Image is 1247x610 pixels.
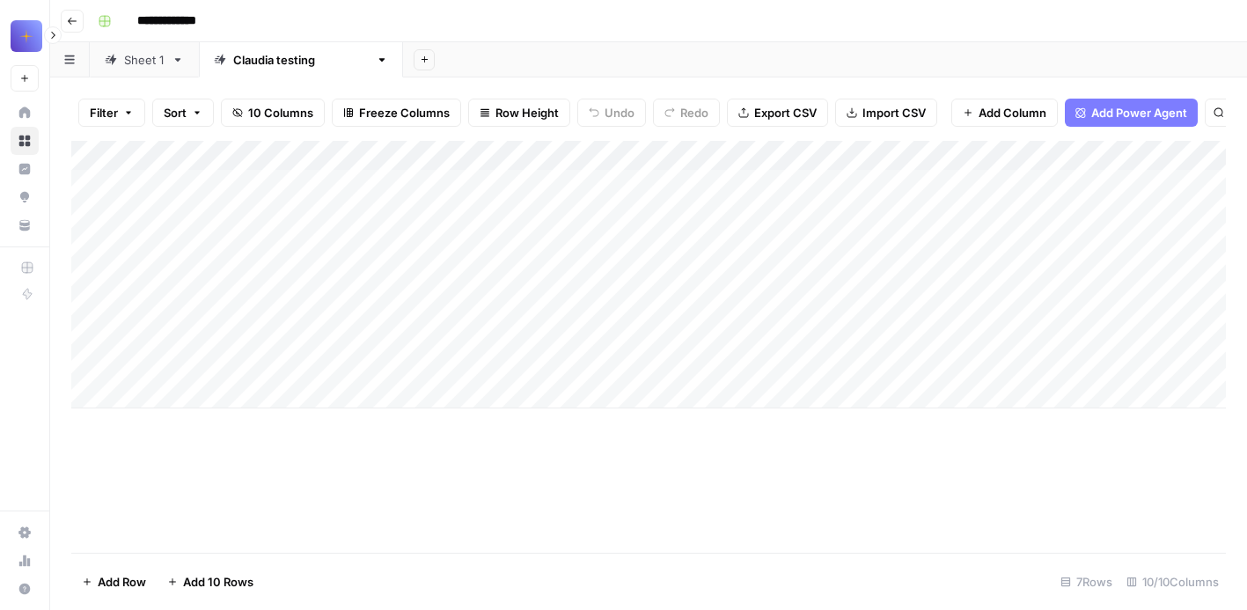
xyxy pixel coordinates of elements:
[862,104,926,121] span: Import CSV
[164,104,187,121] span: Sort
[11,127,39,155] a: Browse
[157,568,264,596] button: Add 10 Rows
[332,99,461,127] button: Freeze Columns
[11,518,39,547] a: Settings
[11,575,39,603] button: Help + Support
[653,99,720,127] button: Redo
[727,99,828,127] button: Export CSV
[71,568,157,596] button: Add Row
[359,104,450,121] span: Freeze Columns
[1119,568,1226,596] div: 10/10 Columns
[233,51,369,69] div: [PERSON_NAME] testing
[11,20,42,52] img: PC Logo
[124,51,165,69] div: Sheet 1
[1065,99,1198,127] button: Add Power Agent
[495,104,559,121] span: Row Height
[11,183,39,211] a: Opportunities
[577,99,646,127] button: Undo
[183,573,253,591] span: Add 10 Rows
[98,573,146,591] span: Add Row
[468,99,570,127] button: Row Height
[11,547,39,575] a: Usage
[152,99,214,127] button: Sort
[951,99,1058,127] button: Add Column
[11,14,39,58] button: Workspace: PC
[680,104,708,121] span: Redo
[199,42,403,77] a: [PERSON_NAME] testing
[1091,104,1187,121] span: Add Power Agent
[835,99,937,127] button: Import CSV
[979,104,1046,121] span: Add Column
[90,42,199,77] a: Sheet 1
[78,99,145,127] button: Filter
[11,99,39,127] a: Home
[11,155,39,183] a: Insights
[754,104,817,121] span: Export CSV
[1053,568,1119,596] div: 7 Rows
[248,104,313,121] span: 10 Columns
[90,104,118,121] span: Filter
[605,104,635,121] span: Undo
[11,211,39,239] a: Your Data
[221,99,325,127] button: 10 Columns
